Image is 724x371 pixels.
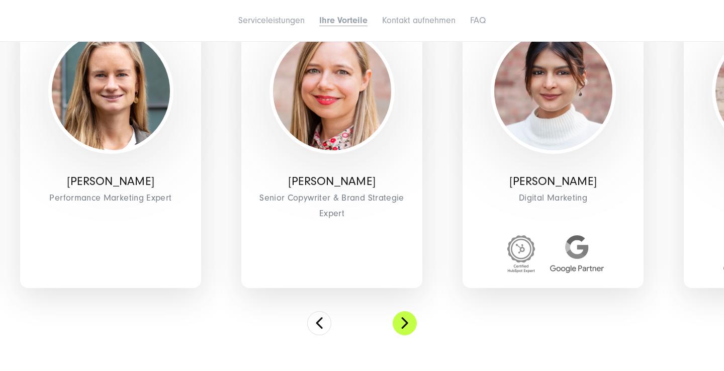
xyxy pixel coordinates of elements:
p: [PERSON_NAME] [28,174,194,189]
a: FAQ [470,15,486,26]
img: Srishti Srivastava - Digital Marketing Manager - SUNZINET [494,32,612,150]
span: Senior Copywriter & Brand Strategie Expert [249,190,415,221]
img: Birte Magenheimer - Senior Copywriter - SUNZINET [273,32,391,150]
p: [PERSON_NAME] [249,174,415,189]
img: Certified HubSpot Expert - HubSpot Consulting and Implementation agency SUNZINET [502,235,540,273]
img: Google Partner Agentur - Digitalagentur für Digital Marketing und Strategie SUNZINET [550,235,603,273]
img: Regina-Wirtz- Performance Marketing Manager - SUNZINET GmbH [52,32,170,150]
a: Kontakt aufnehmen [382,15,456,26]
a: Ihre Vorteile [319,15,368,26]
a: Serviceleistungen [238,15,305,26]
span: Digital Marketing [470,190,636,206]
span: Performance Marketing Expert [28,190,194,206]
p: [PERSON_NAME] [470,174,636,189]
